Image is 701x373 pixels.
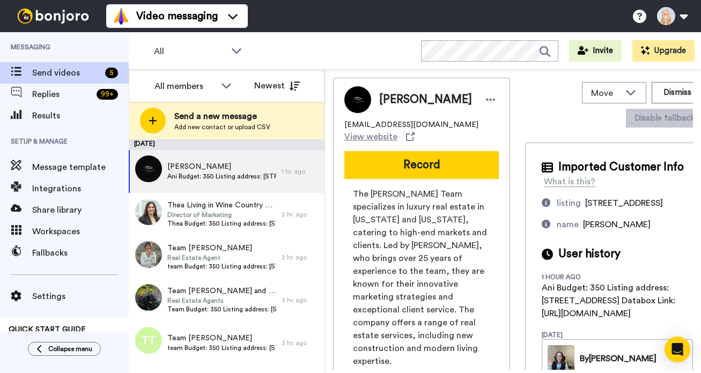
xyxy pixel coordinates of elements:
[28,342,101,356] button: Collapse menu
[13,9,93,24] img: bj-logo-header-white.svg
[583,220,651,229] span: [PERSON_NAME]
[282,296,319,304] div: 2 hr. ago
[167,172,276,181] span: Ani Budget: 350 Listing address: [STREET_ADDRESS] Databox Link: [URL][DOMAIN_NAME]
[379,92,472,108] span: [PERSON_NAME]
[282,253,319,262] div: 2 hr. ago
[167,262,276,271] span: team Budget: 350 Listing address: [STREET_ADDRESS] Databox Link: [URL][DOMAIN_NAME]
[167,305,276,314] span: Team Budget: 350 Listing address: [STREET_ADDRESS][PERSON_NAME] Databox Link: [URL][DOMAIN_NAME]
[542,281,693,320] div: Ani Budget: 350 Listing address: [STREET_ADDRESS] Databox Link: [URL][DOMAIN_NAME]
[135,241,162,268] img: 72374013-6f98-49ac-b40a-7a64dd865826.jpg
[32,88,92,101] span: Replies
[591,87,620,100] span: Move
[282,210,319,219] div: 2 hr. ago
[135,155,162,182] img: 1dab5bbc-e3d2-4527-84b4-31ccb2bf811c.png
[580,352,656,365] div: By [PERSON_NAME]
[344,151,499,179] button: Record
[135,198,162,225] img: 36c8e1ba-901a-42de-b15e-302f1f8419d4.jpg
[167,211,276,219] span: Director of Marketing
[558,246,621,262] span: User history
[48,345,92,353] span: Collapse menu
[353,188,490,368] span: The [PERSON_NAME] Team specializes in luxury real estate in [US_STATE] and [US_STATE], catering t...
[569,40,622,62] button: Invite
[344,86,371,113] img: Image of Ani Tracy Tutor
[632,40,695,62] button: Upgrade
[557,218,579,231] div: name
[167,333,276,344] span: Team [PERSON_NAME]
[344,130,397,143] span: View website
[585,199,663,207] span: [STREET_ADDRESS]
[32,290,129,303] span: Settings
[113,8,130,25] img: vm-color.svg
[544,175,595,188] div: What is this?
[282,339,319,347] div: 3 hr. ago
[105,68,118,78] div: 5
[174,123,270,131] span: Add new contact or upload CSV
[167,243,276,253] span: Team [PERSON_NAME]
[542,331,611,339] div: [DATE]
[32,109,129,122] span: Results
[282,167,319,176] div: 1 hr. ago
[344,130,415,143] a: View website
[9,326,86,333] span: QUICK START GUIDE
[558,159,684,175] span: Imported Customer Info
[167,344,276,352] span: team Budget: 350 Listing address: [STREET_ADDRESS] Databox Link: [URL][DOMAIN_NAME]
[32,182,129,195] span: Integrations
[557,197,581,210] div: listing
[32,247,129,259] span: Fallbacks
[665,337,690,362] div: Open Intercom Messenger
[167,253,276,262] span: Real Estate Agent
[154,45,226,58] span: All
[167,219,276,228] span: Thea Budget: 350 Listing address: [STREET_ADDRESS] Databox Link: [URL][DOMAIN_NAME]
[32,204,129,217] span: Share library
[32,161,129,174] span: Message template
[135,284,162,311] img: 29a08955-e03e-451e-8799-f6dc4e6d4309.jpg
[174,110,270,123] span: Send a new message
[167,296,276,305] span: Real Estate Agents
[246,75,308,96] button: Newest
[136,9,218,24] span: Video messaging
[548,345,574,372] img: 04fa8925-16c9-4aa9-b146-72ca7f1ebd64-thumb.jpg
[32,225,129,238] span: Workspaces
[167,161,276,172] span: [PERSON_NAME]
[167,200,276,211] span: Thea Living in Wine Country Group
[135,327,162,354] img: tt.png
[542,273,611,281] div: 1 hour ago
[167,286,276,296] span: Team [PERSON_NAME] and [PERSON_NAME]/ The [PERSON_NAME] Way Team
[154,80,216,93] div: All members
[32,66,101,79] span: Send videos
[97,89,118,100] div: 99 +
[129,139,324,150] div: [DATE]
[344,120,478,130] span: [EMAIL_ADDRESS][DOMAIN_NAME]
